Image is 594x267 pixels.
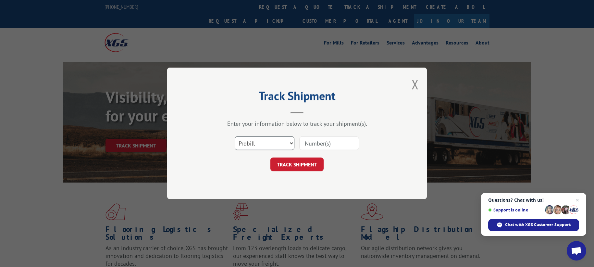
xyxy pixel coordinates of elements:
button: TRACK SHIPMENT [270,158,324,172]
div: Open chat [567,241,586,261]
span: Chat with XGS Customer Support [505,222,571,228]
div: Chat with XGS Customer Support [488,219,579,231]
div: Enter your information below to track your shipment(s). [200,120,394,128]
input: Number(s) [299,137,359,150]
span: Support is online [488,208,543,212]
span: Close chat [574,196,581,204]
h2: Track Shipment [200,91,394,104]
button: Close modal [412,76,419,93]
span: Questions? Chat with us! [488,197,579,203]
